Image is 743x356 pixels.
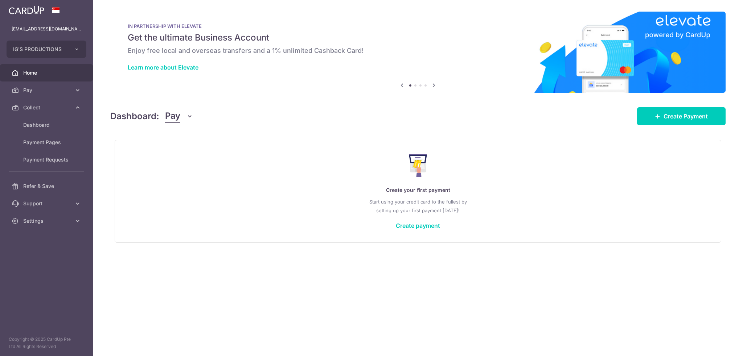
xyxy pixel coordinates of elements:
span: Payment Pages [23,139,71,146]
img: CardUp [9,6,44,14]
button: IG'S PRODUCTIONS [7,41,86,58]
span: Support [23,200,71,207]
span: IG'S PRODUCTIONS [13,46,67,53]
span: Create Payment [664,112,708,121]
p: [EMAIL_ADDRESS][DOMAIN_NAME] [12,25,81,33]
span: Pay [23,87,71,94]
h5: Get the ultimate Business Account [128,32,708,43]
span: Collect [23,104,71,111]
p: Start using your credit card to the fullest by setting up your first payment [DATE]! [130,197,706,215]
span: Refer & Save [23,183,71,190]
img: Make Payment [409,154,427,177]
h4: Dashboard: [110,110,159,123]
span: Payment Requests [23,156,71,163]
a: Create Payment [637,107,726,125]
span: Home [23,69,71,76]
a: Learn more about Elevate [128,64,198,71]
h6: Enjoy free local and overseas transfers and a 1% unlimited Cashback Card! [128,46,708,55]
img: Renovation banner [110,12,726,93]
span: Dashboard [23,121,71,129]
a: Create payment [396,222,440,229]
button: Pay [165,109,193,123]
p: IN PARTNERSHIP WITH ELEVATE [128,23,708,29]
span: Pay [165,109,180,123]
p: Create your first payment [130,186,706,194]
span: Settings [23,217,71,225]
